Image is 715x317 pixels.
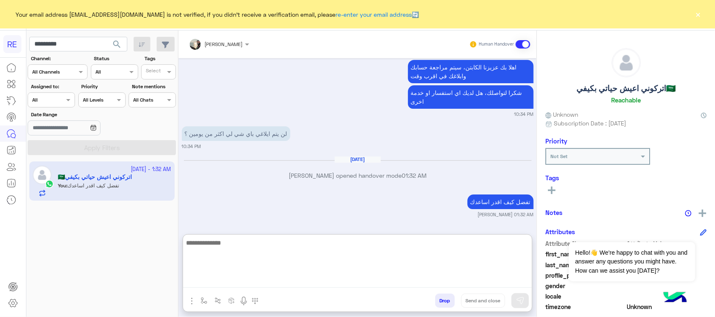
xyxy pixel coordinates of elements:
small: 10:34 PM [182,143,201,150]
label: Assigned to: [31,83,74,90]
span: profile_pic [545,271,625,280]
img: add [699,210,706,217]
span: last_name [545,261,625,269]
button: Trigger scenario [211,294,225,307]
img: send voice note [239,296,249,306]
span: Subscription Date : [DATE] [554,119,626,128]
label: Priority [81,83,124,90]
button: search [107,37,127,55]
img: send attachment [187,296,197,306]
div: RE [3,35,21,53]
small: 10:34 PM [514,111,534,118]
span: locale [545,292,625,301]
p: 14/10/2025, 10:34 PM [408,85,534,109]
h6: Priority [545,137,567,145]
p: [PERSON_NAME] joined the conversation [182,224,534,233]
div: Select [145,67,161,77]
a: re-enter your email address [336,11,412,18]
button: Apply Filters [28,140,176,155]
h6: Reachable [611,96,641,104]
label: Status [94,55,137,62]
h6: Notes [545,209,563,216]
h6: Attributes [545,228,575,235]
button: × [694,10,702,18]
span: Unknown [627,302,707,311]
button: select flow [197,294,211,307]
span: first_name [545,250,625,258]
span: timezone [545,302,625,311]
label: Date Range [31,111,125,118]
h6: [DATE] [335,156,381,162]
img: notes [685,210,692,217]
p: 14/10/2025, 10:34 PM [408,60,534,83]
span: Attribute Name [545,239,625,248]
p: [PERSON_NAME] opened handover mode [182,171,534,180]
label: Note mentions [132,83,175,90]
img: defaultAdmin.png [612,49,640,77]
span: Unknown [545,110,578,119]
p: 15/10/2025, 1:32 AM [467,194,534,209]
h5: اتركوني اعيش حياتي بكيفي🇸🇦 [576,84,676,93]
img: select flow [201,297,207,304]
img: Trigger scenario [214,297,221,304]
img: create order [228,297,235,304]
span: Hello!👋 We're happy to chat with you and answer any questions you might have. How can we assist y... [569,242,695,281]
img: make a call [252,298,258,304]
button: Drop [435,294,455,308]
b: Not Set [550,153,568,159]
img: send message [516,297,524,305]
span: [PERSON_NAME] [205,41,243,47]
small: [PERSON_NAME] 01:32 AM [478,211,534,218]
img: hulul-logo.png [661,284,690,313]
button: create order [225,294,239,307]
button: Send and close [461,294,505,308]
p: 14/10/2025, 10:34 PM [182,126,290,141]
label: Tags [145,55,175,62]
span: Your email address [EMAIL_ADDRESS][DOMAIN_NAME] is not verified, if you didn't receive a verifica... [16,10,419,19]
span: gender [545,281,625,290]
span: null [627,281,707,290]
span: 01:32 AM [401,225,426,232]
span: null [627,292,707,301]
span: search [112,39,122,49]
h6: Tags [545,174,707,182]
span: 01:32 AM [402,172,426,179]
small: Human Handover [479,41,514,48]
label: Channel: [31,55,87,62]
